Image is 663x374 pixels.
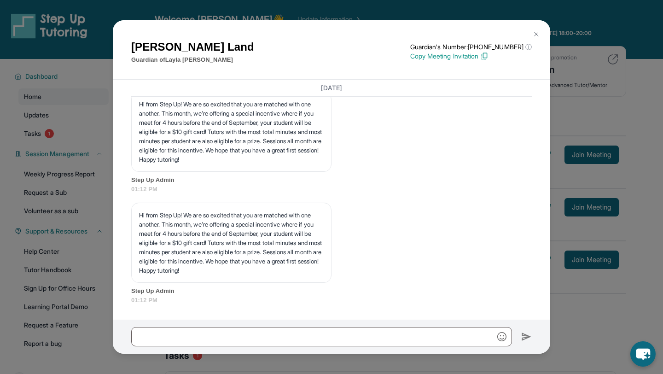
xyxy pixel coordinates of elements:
span: 01:12 PM [131,185,532,194]
img: Copy Icon [480,52,489,60]
span: ⓘ [525,42,532,52]
p: Hi from Step Up! We are so excited that you are matched with one another. This month, we’re offer... [139,99,324,164]
span: 01:12 PM [131,296,532,305]
h3: [DATE] [131,83,532,93]
span: Step Up Admin [131,175,532,185]
img: Close Icon [533,30,540,38]
p: Guardian of Layla [PERSON_NAME] [131,55,254,64]
img: Emoji [497,332,506,341]
p: Copy Meeting Invitation [410,52,532,61]
span: Step Up Admin [131,286,532,296]
p: Guardian's Number: [PHONE_NUMBER] [410,42,532,52]
h1: [PERSON_NAME] Land [131,39,254,55]
img: Send icon [521,331,532,342]
button: chat-button [630,341,656,367]
p: Hi from Step Up! We are so excited that you are matched with one another. This month, we’re offer... [139,210,324,275]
